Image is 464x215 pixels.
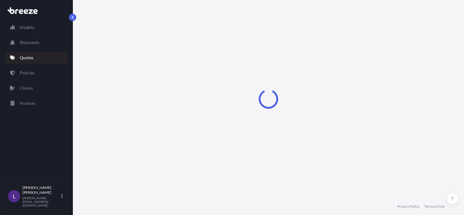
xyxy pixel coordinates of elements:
a: Insights [5,21,68,33]
a: Claims [5,82,68,94]
a: Shipments [5,36,68,49]
a: Invoices [5,97,68,109]
a: Quotes [5,52,68,64]
a: Terms of Use [424,204,445,209]
p: Policies [20,70,35,76]
p: [PERSON_NAME][EMAIL_ADDRESS][DOMAIN_NAME] [22,196,60,207]
a: Policies [5,67,68,79]
p: Invoices [20,100,35,106]
a: Privacy Policy [397,204,419,209]
p: Shipments [20,39,39,46]
p: Quotes [20,55,33,61]
span: L [13,193,15,199]
p: [PERSON_NAME] [PERSON_NAME] [22,185,60,195]
p: Insights [20,24,34,30]
p: Claims [20,85,33,91]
